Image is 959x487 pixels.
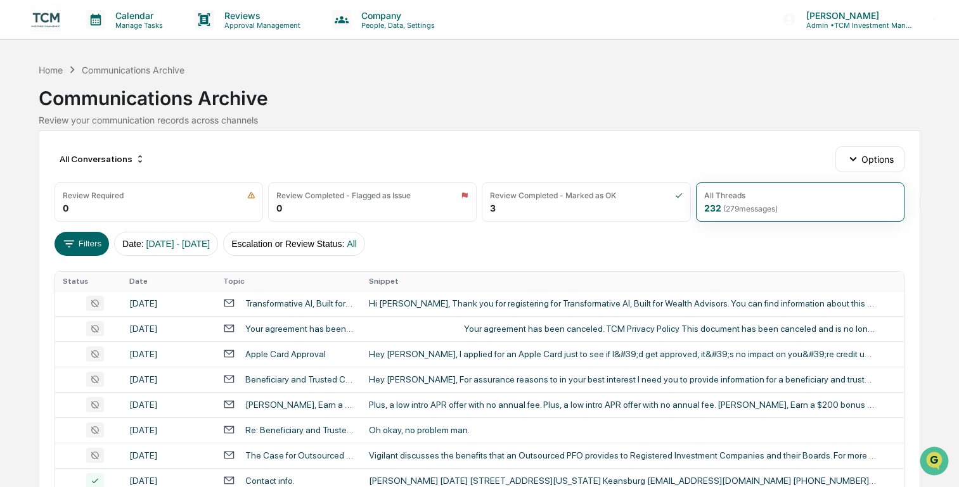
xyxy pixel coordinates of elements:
[129,450,207,460] div: [DATE]
[214,10,307,21] p: Reviews
[223,232,365,256] button: Escalation or Review Status:All
[796,10,914,21] p: [PERSON_NAME]
[704,191,745,200] div: All Threads
[129,476,207,486] div: [DATE]
[43,97,208,110] div: Start new chat
[89,214,153,224] a: Powered byPylon
[55,272,122,291] th: Status
[114,232,218,256] button: Date:[DATE] - [DATE]
[245,298,354,308] div: Transformative AI, Built for Wealth Advisors Confirmation
[369,425,876,435] div: Oh okay, no problem man.
[126,215,153,224] span: Pylon
[8,179,85,201] a: 🔎Data Lookup
[245,349,326,359] div: Apple Card Approval
[245,374,354,384] div: Beneficiary and Trusted Contact Info
[105,160,157,172] span: Attestations
[122,272,215,291] th: Date
[723,204,778,213] span: ( 279 messages)
[92,161,102,171] div: 🗄️
[129,425,207,435] div: [DATE]
[30,4,61,35] img: logo
[918,445,953,479] iframe: Open customer support
[39,115,921,125] div: Review your communication records across channels
[13,161,23,171] div: 🖐️
[105,21,169,30] p: Manage Tasks
[129,374,207,384] div: [DATE]
[351,21,441,30] p: People, Data, Settings
[247,191,255,199] img: icon
[129,298,207,308] div: [DATE]
[361,272,904,291] th: Snippet
[369,374,876,384] div: Hey [PERSON_NAME], For assurance reasons to in your best interest I need you to provide informati...
[214,21,307,30] p: Approval Management
[129,324,207,334] div: [DATE]
[25,184,80,196] span: Data Lookup
[39,65,63,75] div: Home
[63,203,68,213] div: 0
[105,10,169,21] p: Calendar
[25,160,82,172] span: Preclearance
[369,450,876,460] div: Vigilant discusses the benefits that an Outsourced PFO provides to Registered Investment Companie...
[347,239,357,249] span: All
[216,101,231,116] button: Start new chat
[369,400,876,410] div: Plus, a low intro APR offer with no annual fee. Plus, a low intro APR offer with no annual fee. [...
[129,400,207,410] div: [DATE]
[13,97,35,120] img: 1746055101610-c473b297-6a78-478c-a979-82029cc54cd1
[8,155,87,177] a: 🖐️Preclearance
[245,476,295,486] div: Contact info.
[490,203,496,213] div: 3
[704,203,778,213] div: 232
[43,110,160,120] div: We're available if you need us!
[129,349,207,359] div: [DATE]
[39,77,921,110] div: Communications Archive
[245,425,354,435] div: Re: Beneficiary and Trusted Contact Info
[55,149,150,169] div: All Conversations
[351,10,441,21] p: Company
[13,185,23,195] div: 🔎
[276,191,411,200] div: Review Completed - Flagged as Issue
[13,27,231,47] p: How can we help?
[276,203,282,213] div: 0
[245,324,354,334] div: Your agreement has been canceled.
[216,272,362,291] th: Topic
[87,155,162,177] a: 🗄️Attestations
[82,65,184,75] div: Communications Archive
[796,21,914,30] p: Admin • TCM Investment Management
[245,450,354,460] div: The Case for Outsourced PFO Services in [DATE] Registered Fund Ecosystem
[490,191,616,200] div: Review Completed - Marked as OK
[835,146,904,172] button: Options
[245,400,354,410] div: [PERSON_NAME], Earn a $200 bonus plus unlimited 1.5% cash back
[369,349,876,359] div: Hey [PERSON_NAME], I applied for an Apple Card just to see if I&#39;d get approved, it&#39;s no i...
[675,191,683,199] img: icon
[369,298,876,308] div: Hi [PERSON_NAME], Thank you for registering for Transformative AI, Built for Wealth Advisors. You...
[146,239,210,249] span: [DATE] - [DATE]
[369,324,876,334] div: ͏ ‌ ͏ ‌ ͏ ‌ ͏ ‌ ͏ ‌ ͏ ‌ ͏ ‌ ͏ ‌ ͏ ‌ ͏ ‌ ͏ ‌ ͏ ‌ ͏ ‌ ͏ ‌ ͏ ‌ ͏ ‌ ͏ ‌ ͏ ‌ ͏ ‌ ͏ ‌ ͏ ‌ ͏ ‌ ͏ ‌ ͏ ‌ ͏...
[369,476,876,486] div: [PERSON_NAME] [DATE] [STREET_ADDRESS][US_STATE] Keansburg [EMAIL_ADDRESS][DOMAIN_NAME] [PHONE_NUM...
[461,191,468,199] img: icon
[55,232,110,256] button: Filters
[63,191,124,200] div: Review Required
